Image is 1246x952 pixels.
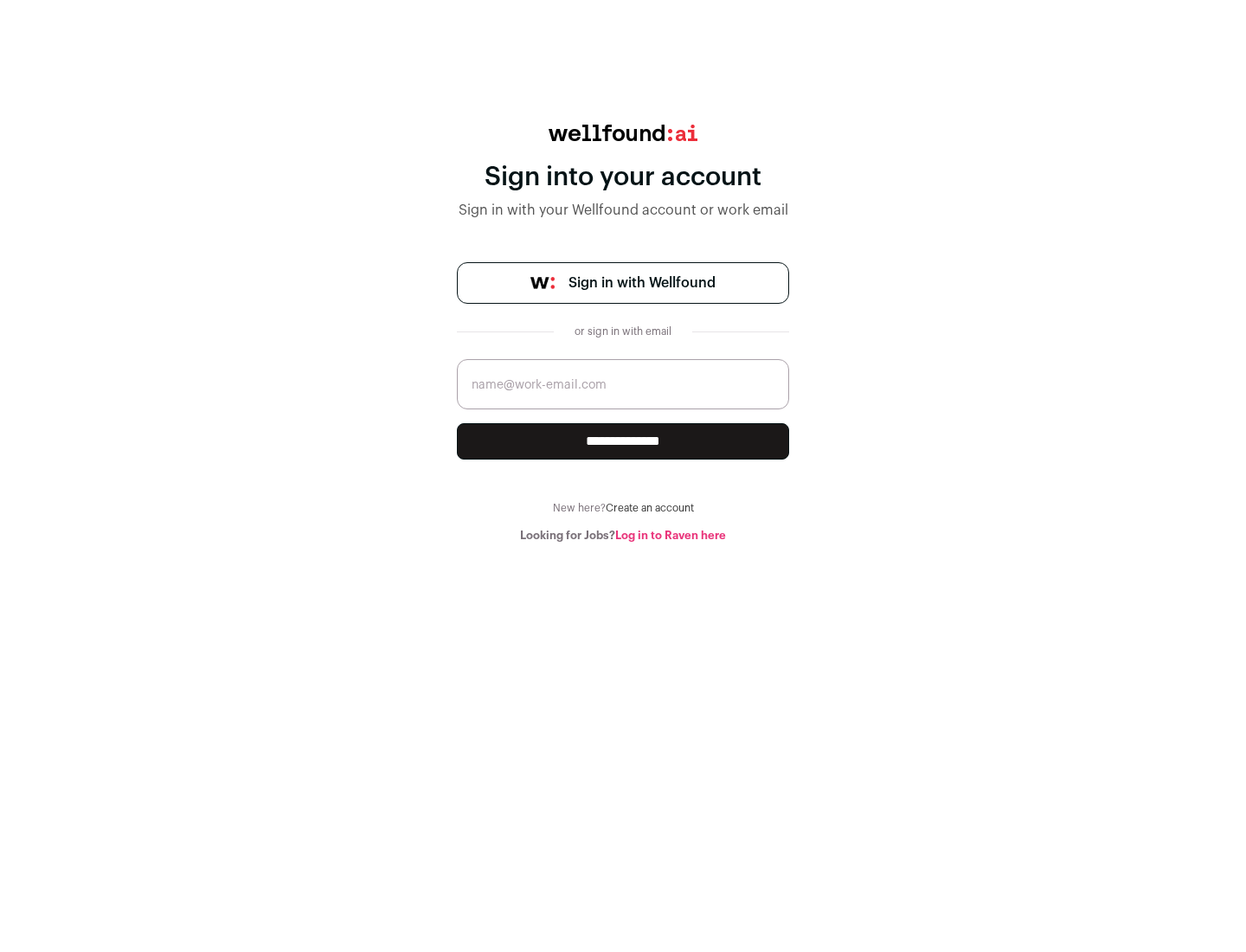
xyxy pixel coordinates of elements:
[568,325,678,338] div: or sign in with email
[606,503,694,513] a: Create an account
[457,262,789,304] a: Sign in with Wellfound
[457,359,789,409] input: name@work-email.com
[457,200,789,221] div: Sign in with your Wellfound account or work email
[530,277,555,289] img: wellfound-symbol-flush-black-fb3c872781a75f747ccb3a119075da62bfe97bd399995f84a933054e44a575c4.png
[457,529,789,543] div: Looking for Jobs?
[615,530,726,541] a: Log in to Raven here
[549,125,697,141] img: wellfound:ai
[457,501,789,515] div: New here?
[457,162,789,193] div: Sign into your account
[568,273,716,293] span: Sign in with Wellfound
